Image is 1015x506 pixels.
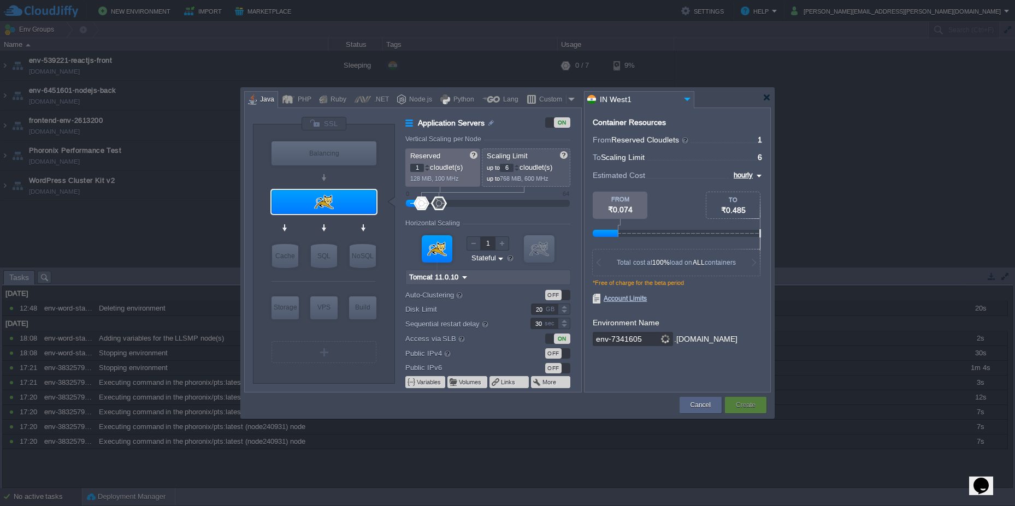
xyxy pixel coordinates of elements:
[272,341,376,363] div: Create New Layer
[674,332,737,347] div: .[DOMAIN_NAME]
[758,135,762,144] span: 1
[969,462,1004,495] iframe: chat widget
[608,205,633,214] span: ₹0.074
[593,118,666,127] div: Container Resources
[545,290,562,300] div: OFF
[405,289,516,301] label: Auto-Clustering
[721,206,746,215] span: ₹0.485
[405,135,484,143] div: Vertical Scaling per Node
[405,362,516,373] label: Public IPv6
[593,318,659,327] label: Environment Name
[545,318,557,329] div: sec
[691,400,711,410] button: Cancel
[406,92,432,108] div: Node.js
[563,191,569,197] div: 64
[611,135,689,144] span: Reserved Cloudlets
[272,244,298,268] div: Cache
[546,304,557,314] div: GB
[593,279,762,294] div: *Free of charge for the beta period
[410,152,440,160] span: Reserved
[459,378,482,386] button: Volumes
[349,296,376,318] div: Build
[272,296,299,319] div: Storage Containers
[542,378,557,386] button: More
[310,296,338,318] div: VPS
[405,332,516,344] label: Access via SLB
[554,334,570,344] div: ON
[593,196,647,203] div: FROM
[501,378,516,386] button: Links
[487,152,528,160] span: Scaling Limit
[593,169,645,181] span: Estimated Cost
[350,244,376,268] div: NoSQL Databases
[410,160,476,172] p: cloudlet(s)
[272,141,376,165] div: Balancing
[554,117,570,128] div: ON
[593,153,601,162] span: To
[706,197,760,203] div: TO
[350,244,376,268] div: NoSQL
[736,400,756,410] button: Create
[500,92,518,108] div: Lang
[545,363,562,373] div: OFF
[371,92,389,108] div: .NET
[487,175,500,182] span: up to
[327,92,346,108] div: Ruby
[294,92,311,108] div: PHP
[487,164,500,171] span: up to
[272,141,376,165] div: Load Balancer
[758,153,762,162] span: 6
[311,244,337,268] div: SQL Databases
[272,190,376,214] div: Application Servers
[593,135,611,144] span: From
[536,92,566,108] div: Custom
[593,294,647,303] span: Account Limits
[417,378,442,386] button: Variables
[410,175,459,182] span: 128 MiB, 100 MHz
[405,303,516,315] label: Disk Limit
[311,244,337,268] div: SQL
[487,160,566,172] p: cloudlet(s)
[405,219,463,227] div: Horizontal Scaling
[349,296,376,319] div: Build Node
[272,296,299,318] div: Storage
[405,347,516,359] label: Public IPv4
[406,191,409,197] div: 0
[257,92,274,108] div: Java
[601,153,645,162] span: Scaling Limit
[545,348,562,359] div: OFF
[405,318,516,330] label: Sequential restart delay
[450,92,474,108] div: Python
[310,296,338,319] div: Elastic VPS
[500,175,548,182] span: 768 MiB, 600 MHz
